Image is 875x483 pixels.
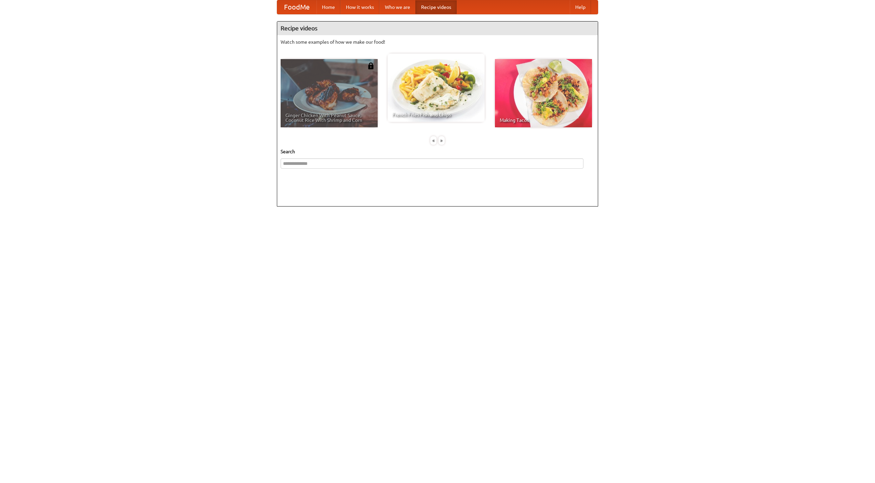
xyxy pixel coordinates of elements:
p: Watch some examples of how we make our food! [281,39,594,45]
a: Help [570,0,591,14]
h5: Search [281,148,594,155]
a: Home [317,0,340,14]
div: » [439,136,445,145]
a: FoodMe [277,0,317,14]
a: Recipe videos [416,0,457,14]
h4: Recipe videos [277,22,598,35]
a: How it works [340,0,379,14]
a: Making Tacos [495,59,592,127]
img: 483408.png [367,62,374,69]
span: French Fries Fish and Chips [392,112,480,117]
div: « [430,136,436,145]
span: Making Tacos [500,118,587,123]
a: French Fries Fish and Chips [388,54,485,122]
a: Who we are [379,0,416,14]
